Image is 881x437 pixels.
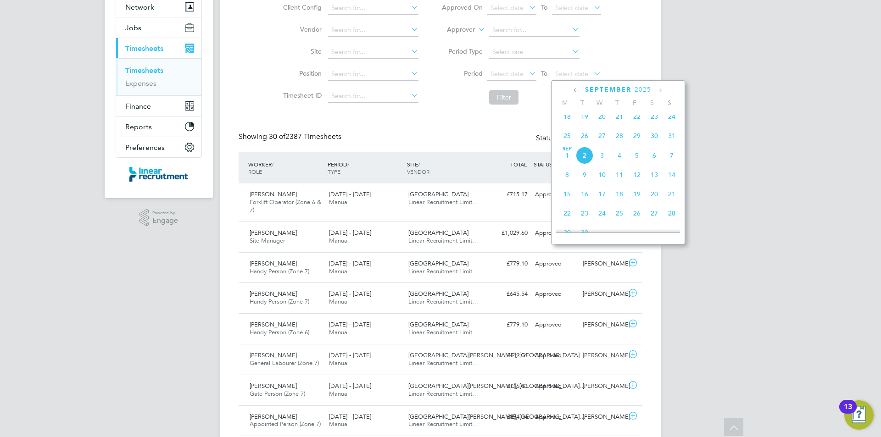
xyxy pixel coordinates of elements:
[591,99,608,107] span: W
[489,90,519,105] button: Filter
[611,108,628,125] span: 21
[441,47,483,55] label: Period Type
[576,205,593,222] span: 23
[116,58,201,95] div: Timesheets
[125,3,154,11] span: Network
[576,185,593,203] span: 16
[484,187,531,202] div: £715.17
[484,379,531,394] div: £716.43
[663,185,680,203] span: 21
[558,224,576,241] span: 29
[643,99,661,107] span: S
[152,217,178,225] span: Engage
[328,2,418,15] input: Search for...
[408,198,478,206] span: Linear Recruitment Limit…
[538,67,550,79] span: To
[116,137,201,157] button: Preferences
[611,166,628,183] span: 11
[329,351,371,359] span: [DATE] - [DATE]
[646,205,663,222] span: 27
[593,147,611,164] span: 3
[663,147,680,164] span: 7
[531,348,579,363] div: Approved
[139,209,178,227] a: Powered byEngage
[116,96,201,116] button: Finance
[558,147,576,164] span: 1
[116,116,201,137] button: Reports
[531,256,579,271] div: Approved
[408,237,478,244] span: Linear Recruitment Limit…
[510,160,527,168] span: TOTAL
[408,328,478,336] span: Linear Recruitment Limit…
[250,190,297,198] span: [PERSON_NAME]
[408,420,478,428] span: Linear Recruitment Limit…
[129,167,188,182] img: linearrecruitment-logo-retina.png
[608,99,626,107] span: T
[328,46,418,59] input: Search for...
[248,168,262,175] span: ROLE
[408,359,478,367] span: Linear Recruitment Limit…
[611,205,628,222] span: 25
[250,198,321,214] span: Forklift Operator (Zone 6 & 7)
[646,147,663,164] span: 6
[646,108,663,125] span: 23
[250,420,321,428] span: Appointed Person (Zone 7)
[579,287,627,302] div: [PERSON_NAME]
[579,409,627,425] div: [PERSON_NAME]
[628,127,646,144] span: 29
[593,205,611,222] span: 24
[280,25,322,33] label: Vendor
[635,86,651,94] span: 2025
[628,147,646,164] span: 5
[329,267,349,275] span: Manual
[329,390,349,398] span: Manual
[280,3,322,11] label: Client Config
[593,108,611,125] span: 20
[558,147,576,151] span: Sep
[531,187,579,202] div: Approved
[325,156,405,180] div: PERIOD
[531,156,579,172] div: STATUS
[558,205,576,222] span: 22
[441,69,483,77] label: Period
[579,317,627,332] div: [PERSON_NAME]
[576,127,593,144] span: 26
[593,166,611,183] span: 10
[531,409,579,425] div: Approved
[844,407,852,419] div: 13
[555,70,588,78] span: Select date
[328,168,340,175] span: TYPE
[593,185,611,203] span: 17
[329,260,371,267] span: [DATE] - [DATE]
[272,160,273,168] span: /
[250,237,285,244] span: Site Manager
[250,267,309,275] span: Handy Person (Zone 7)
[328,90,418,103] input: Search for...
[329,229,371,237] span: [DATE] - [DATE]
[593,127,611,144] span: 27
[484,317,531,332] div: £779.10
[611,127,628,144] span: 28
[329,359,349,367] span: Manual
[250,298,309,305] span: Handy Person (Zone 7)
[269,132,285,141] span: 30 of
[329,198,349,206] span: Manual
[558,127,576,144] span: 25
[347,160,349,168] span: /
[663,166,680,183] span: 14
[250,260,297,267] span: [PERSON_NAME]
[250,290,297,298] span: [PERSON_NAME]
[441,3,483,11] label: Approved On
[408,290,468,298] span: [GEOGRAPHIC_DATA]
[250,321,297,328] span: [PERSON_NAME]
[484,409,531,425] div: £894.04
[329,321,371,328] span: [DATE] - [DATE]
[628,205,646,222] span: 26
[408,298,478,305] span: Linear Recruitment Limit…
[611,185,628,203] span: 18
[125,23,141,32] span: Jobs
[531,287,579,302] div: Approved
[489,24,580,37] input: Search for...
[116,17,201,38] button: Jobs
[579,348,627,363] div: [PERSON_NAME]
